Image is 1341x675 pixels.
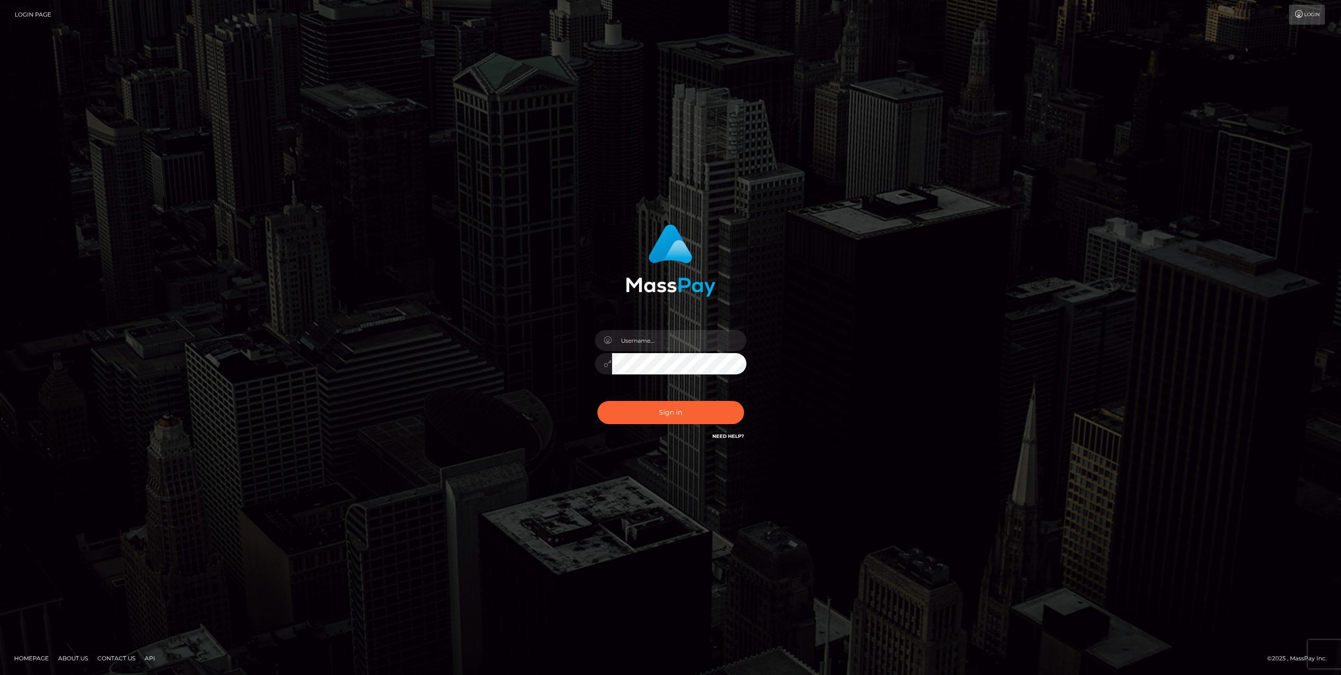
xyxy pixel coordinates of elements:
[94,651,139,666] a: Contact Us
[54,651,92,666] a: About Us
[612,330,746,351] input: Username...
[1289,5,1325,25] a: Login
[626,224,716,297] img: MassPay Login
[10,651,53,666] a: Homepage
[1267,653,1334,664] div: © 2025 , MassPay Inc.
[597,401,744,424] button: Sign in
[15,5,51,25] a: Login Page
[141,651,159,666] a: API
[712,433,744,439] a: Need Help?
